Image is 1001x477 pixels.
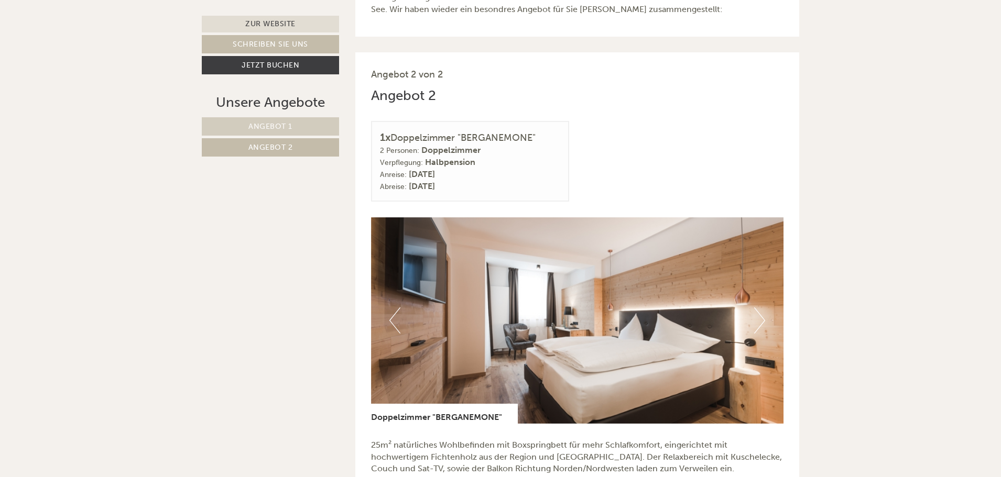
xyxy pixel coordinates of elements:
b: [DATE] [409,169,435,179]
b: Halbpension [425,157,475,167]
div: [DATE] [188,8,226,26]
div: Hotel [GEOGRAPHIC_DATA] [16,30,176,39]
button: Senden [350,276,413,294]
div: Unsere Angebote [202,93,339,112]
div: Doppelzimmer "BERGANEMONE" [380,130,561,145]
b: 1x [380,131,390,143]
button: Previous [389,307,400,334]
small: 13:33 [16,51,176,58]
small: Abreise: [380,182,407,191]
button: Next [754,307,765,334]
small: Anreise: [380,170,407,179]
span: Angebot 2 [248,143,293,152]
small: Verpflegung: [380,158,423,167]
span: Angebot 2 von 2 [371,69,443,80]
a: Jetzt buchen [202,56,339,74]
b: Doppelzimmer [421,145,481,155]
a: Schreiben Sie uns [202,35,339,53]
a: Zur Website [202,16,339,32]
img: image [371,217,784,424]
div: Guten Tag, wie können wir Ihnen helfen? [8,28,181,60]
b: [DATE] [409,181,435,191]
div: Angebot 2 [371,86,436,105]
small: 2 Personen: [380,146,419,155]
div: Doppelzimmer "BERGANEMONE" [371,404,518,424]
span: Angebot 1 [248,122,292,131]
